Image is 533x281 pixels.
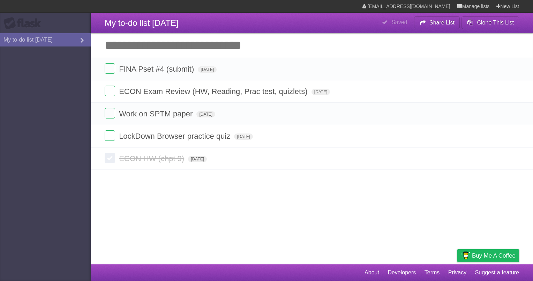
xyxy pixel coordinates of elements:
[429,20,455,26] b: Share List
[391,19,407,25] b: Saved
[388,266,416,279] a: Developers
[461,250,470,261] img: Buy me a coffee
[477,20,514,26] b: Clone This List
[119,154,186,163] span: ECON HW (chpt 9)
[472,250,516,262] span: Buy me a coffee
[119,65,196,73] span: FINA Pset #4 (submit)
[311,89,330,95] span: [DATE]
[105,63,115,74] label: Done
[105,130,115,141] label: Done
[461,16,519,29] button: Clone This List
[365,266,379,279] a: About
[105,86,115,96] label: Done
[457,249,519,262] a: Buy me a coffee
[188,156,207,162] span: [DATE]
[3,17,45,30] div: Flask
[119,132,232,140] span: LockDown Browser practice quiz
[119,109,194,118] span: Work on SPTM paper
[414,16,460,29] button: Share List
[105,108,115,118] label: Done
[196,111,215,117] span: [DATE]
[475,266,519,279] a: Suggest a feature
[234,134,253,140] span: [DATE]
[105,153,115,163] label: Done
[448,266,466,279] a: Privacy
[198,66,217,73] span: [DATE]
[105,18,179,28] span: My to-do list [DATE]
[119,87,309,96] span: ECON Exam Review (HW, Reading, Prac test, quizlets)
[425,266,440,279] a: Terms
